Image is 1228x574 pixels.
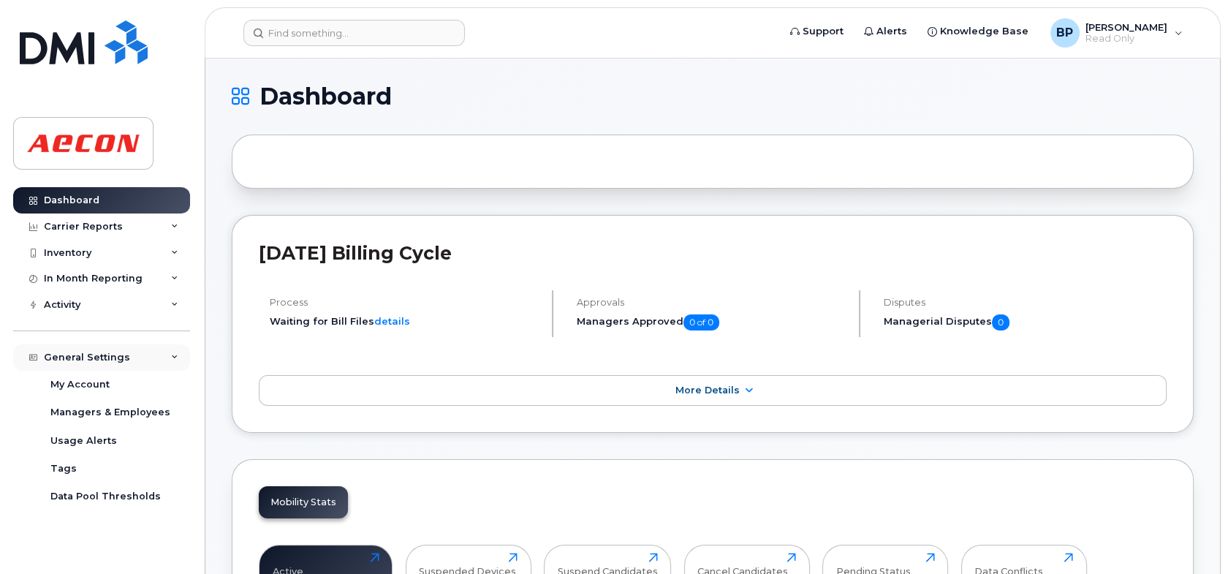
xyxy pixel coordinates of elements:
[259,242,1167,264] h2: [DATE] Billing Cycle
[374,315,410,327] a: details
[675,385,740,396] span: More Details
[270,297,539,308] h4: Process
[683,314,719,331] span: 0 of 0
[884,297,1167,308] h4: Disputes
[270,314,539,328] li: Waiting for Bill Files
[259,86,392,107] span: Dashboard
[884,314,1167,331] h5: Managerial Disputes
[992,314,1009,331] span: 0
[577,297,846,308] h4: Approvals
[577,314,846,331] h5: Managers Approved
